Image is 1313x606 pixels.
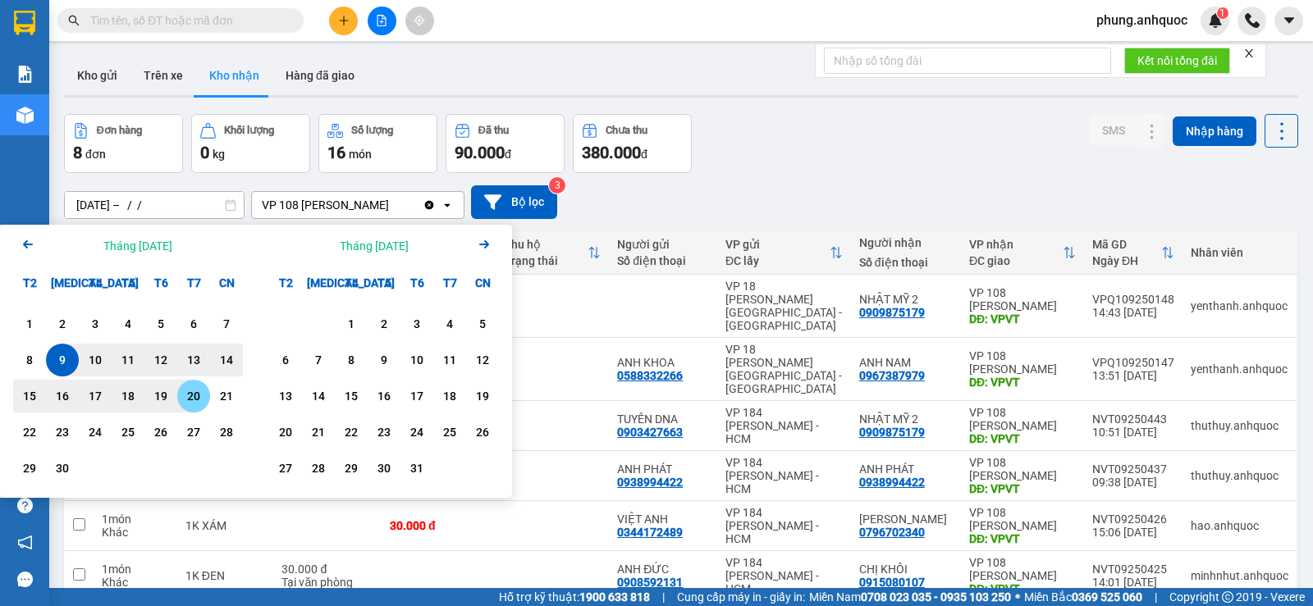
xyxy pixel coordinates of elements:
div: Choose Thứ Bảy, tháng 09 6 2025. It's available. [177,308,210,340]
div: thuthuy.anhquoc [1191,419,1288,432]
div: 20 [274,422,297,442]
div: VP 108 [PERSON_NAME] [969,456,1076,482]
div: CN [466,267,499,299]
div: 29 [340,458,363,478]
div: 30.000 đ [281,563,373,576]
div: 15:06 [DATE] [1092,526,1174,539]
button: Next month. [474,235,494,257]
input: Selected VP 108 Lê Hồng Phong - Vũng Tàu. [391,197,392,213]
div: Choose Chủ Nhật, tháng 09 14 2025. It's available. [210,344,243,376]
strong: 0369 525 060 [1072,590,1142,604]
span: caret-down [1282,13,1297,28]
span: 90.000 [455,143,505,162]
input: Select a date range. [65,192,244,218]
div: 1K XÁM [185,519,266,532]
div: 17 [405,386,428,406]
div: 0967387979 [859,369,925,382]
div: VIỆT ANH [617,513,709,526]
div: 27 [274,458,297,478]
div: 31 [405,458,428,478]
span: Cung cấp máy in - giấy in: [677,588,805,606]
div: NVT09250443 [1092,412,1174,426]
div: VP 184 [PERSON_NAME] - HCM [725,456,843,495]
div: 19 [149,386,172,406]
span: Kết nối tổng đài [1137,52,1217,70]
span: món [349,148,372,161]
button: Kết nối tổng đài [1124,48,1230,74]
div: 16 [373,386,396,406]
div: ANH BẢO [859,513,953,526]
sup: 1 [1217,7,1228,19]
th: Toggle SortBy [717,231,851,275]
button: Kho gửi [64,56,130,95]
div: ANH NAM [859,356,953,369]
div: NVT09250426 [1092,513,1174,526]
div: VP 18 [PERSON_NAME][GEOGRAPHIC_DATA] - [GEOGRAPHIC_DATA] [725,343,843,395]
div: Khác [102,526,169,539]
div: 14 [215,350,238,370]
div: Choose Thứ Bảy, tháng 10 25 2025. It's available. [433,416,466,449]
div: Số lượng [351,125,393,136]
div: Choose Thứ Bảy, tháng 10 11 2025. It's available. [433,344,466,376]
div: 13 [274,386,297,406]
div: 1 món [102,563,169,576]
div: 5 [471,314,494,334]
div: Choose Thứ Hai, tháng 09 29 2025. It's available. [13,452,46,485]
div: 11 [438,350,461,370]
div: T5 [368,267,400,299]
span: đ [505,148,511,161]
div: Choose Thứ Hai, tháng 10 6 2025. It's available. [269,344,302,376]
div: 4 [438,314,461,334]
div: Choose Thứ Tư, tháng 10 22 2025. It's available. [335,416,368,449]
div: Choose Chủ Nhật, tháng 10 26 2025. It's available. [466,416,499,449]
img: solution-icon [16,66,34,83]
div: 6 [274,350,297,370]
div: minhnhut.anhquoc [1191,569,1288,582]
div: Choose Thứ Bảy, tháng 09 20 2025. It's available. [177,380,210,412]
div: Choose Thứ Năm, tháng 10 23 2025. It's available. [368,416,400,449]
div: Người gửi [617,238,709,251]
div: 3 [405,314,428,334]
div: ANH PHÁT [617,462,709,476]
div: Tháng [DATE] [340,238,409,254]
div: 4 [117,314,140,334]
div: Choose Thứ Năm, tháng 09 18 2025. It's available. [112,380,144,412]
div: T6 [400,267,433,299]
div: VP 108 [PERSON_NAME] [969,406,1076,432]
div: VP 108 [PERSON_NAME] [969,556,1076,582]
div: 23 [373,422,396,442]
div: 8 [340,350,363,370]
div: 8 [18,350,41,370]
div: Choose Thứ Sáu, tháng 10 24 2025. It's available. [400,416,433,449]
div: Choose Thứ Bảy, tháng 10 4 2025. It's available. [433,308,466,340]
div: yenthanh.anhquoc [1191,362,1288,376]
span: Miền Nam [809,588,1011,606]
div: Chưa thu [606,125,647,136]
div: 0588332266 [617,369,683,382]
div: 15 [340,386,363,406]
div: Choose Thứ Năm, tháng 09 11 2025. It's available. [112,344,144,376]
div: TUYÊN DNA [617,412,709,426]
svg: Clear value [423,198,436,212]
div: CHỊ KHÔI [859,563,953,576]
button: caret-down [1274,7,1303,35]
div: 0344172489 [617,526,683,539]
div: NVT09250437 [1092,462,1174,476]
div: 30.000 đ [390,519,487,532]
div: Choose Thứ Sáu, tháng 09 12 2025. It's available. [144,344,177,376]
div: Khác [102,576,169,589]
div: VP 108 [PERSON_NAME] [969,286,1076,312]
div: 14:01 [DATE] [1092,576,1174,589]
div: 7 [215,314,238,334]
div: 0938994422 [859,476,925,489]
div: T5 [112,267,144,299]
span: đ [641,148,647,161]
div: Choose Thứ Sáu, tháng 09 5 2025. It's available. [144,308,177,340]
span: 16 [327,143,345,162]
div: VP 184 [PERSON_NAME] - HCM [725,556,843,595]
div: Tháng [DATE] [103,238,172,254]
div: 28 [307,458,330,478]
div: 10:51 [DATE] [1092,426,1174,439]
svg: Arrow Right [474,235,494,254]
div: 12 [471,350,494,370]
